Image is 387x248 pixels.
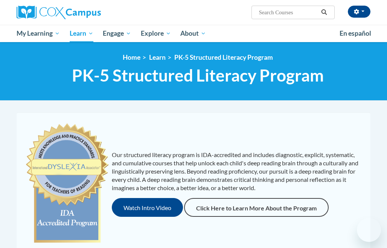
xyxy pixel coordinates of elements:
[318,8,330,17] button: Search
[141,29,171,38] span: Explore
[123,53,140,61] a: Home
[112,198,183,217] button: Watch Intro Video
[136,25,176,42] a: Explore
[357,218,381,242] iframe: Button to launch messaging window
[180,29,206,38] span: About
[174,53,273,61] a: PK-5 Structured Literacy Program
[11,25,376,42] div: Main menu
[103,29,131,38] span: Engage
[12,25,65,42] a: My Learning
[149,53,166,61] a: Learn
[335,26,376,41] a: En español
[17,6,127,19] a: Cox Campus
[112,151,363,192] p: Our structured literacy program is IDA-accredited and includes diagnostic, explicit, systematic, ...
[348,6,370,18] button: Account Settings
[17,29,60,38] span: My Learning
[65,25,98,42] a: Learn
[176,25,211,42] a: About
[24,120,110,248] img: c477cda6-e343-453b-bfce-d6f9e9818e1c.png
[72,65,324,85] span: PK-5 Structured Literacy Program
[258,8,318,17] input: Search Courses
[184,198,329,217] a: Click Here to Learn More About the Program
[70,29,93,38] span: Learn
[17,6,101,19] img: Cox Campus
[340,29,371,37] span: En español
[98,25,136,42] a: Engage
